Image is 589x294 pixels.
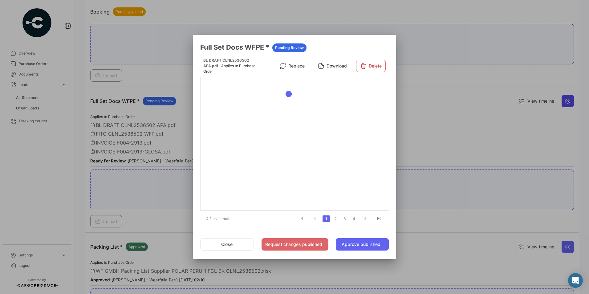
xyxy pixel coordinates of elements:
[314,60,353,72] button: Download
[203,63,255,74] span: - Applies to Purchase Order
[373,215,385,222] a: go to last page
[332,215,339,222] a: 2
[341,215,348,222] a: 3
[349,214,359,224] li: page 4
[331,214,340,224] li: page 2
[276,60,311,72] button: Replace
[356,60,386,72] button: Delete
[203,58,249,68] span: BL DRAFT CLNL2536502 APA.pdf
[340,214,349,224] li: page 3
[200,42,389,52] h3: Full Set Docs WFPE *
[262,238,328,251] button: Request changes published
[336,238,389,251] button: Approve published
[275,45,304,51] span: Pending Review
[295,215,307,222] a: go to first page
[322,214,331,224] li: page 1
[323,215,330,222] a: 1
[200,211,251,227] div: 4 files in total
[200,238,254,251] button: Close
[568,273,583,288] div: Abrir Intercom Messenger
[309,215,321,222] a: go to previous page
[359,215,371,222] a: go to next page
[350,215,358,222] a: 4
